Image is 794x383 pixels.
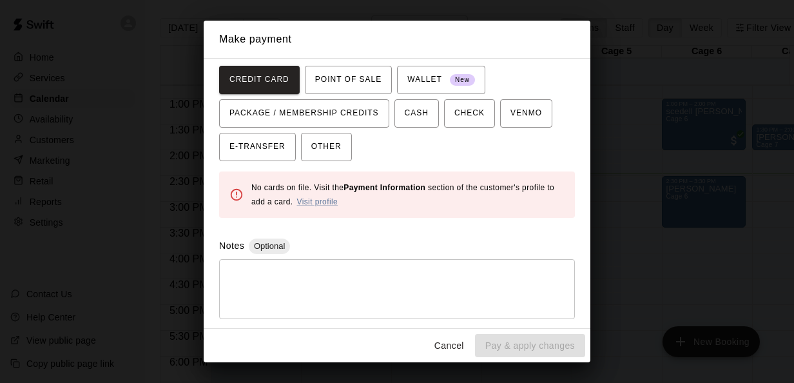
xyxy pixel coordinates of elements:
span: CHECK [454,103,485,124]
h2: Make payment [204,21,590,58]
span: WALLET [407,70,475,90]
button: PACKAGE / MEMBERSHIP CREDITS [219,99,389,128]
button: CHECK [444,99,495,128]
button: OTHER [301,133,352,161]
button: E-TRANSFER [219,133,296,161]
span: CASH [405,103,429,124]
span: POINT OF SALE [315,70,382,90]
button: Cancel [429,334,470,358]
b: Payment Information [344,183,425,192]
span: No cards on file. Visit the section of the customer's profile to add a card. [251,183,554,206]
span: Optional [249,241,290,251]
span: OTHER [311,137,342,157]
a: Visit profile [296,197,338,206]
label: Notes [219,241,244,251]
span: New [450,72,475,89]
button: POINT OF SALE [305,66,392,94]
button: WALLET New [397,66,485,94]
button: CASH [394,99,439,128]
span: PAYMENT METHOD [219,51,300,60]
span: VENMO [510,103,542,124]
span: CREDIT CARD [229,70,289,90]
button: VENMO [500,99,552,128]
span: PACKAGE / MEMBERSHIP CREDITS [229,103,379,124]
span: E-TRANSFER [229,137,286,157]
button: CREDIT CARD [219,66,300,94]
